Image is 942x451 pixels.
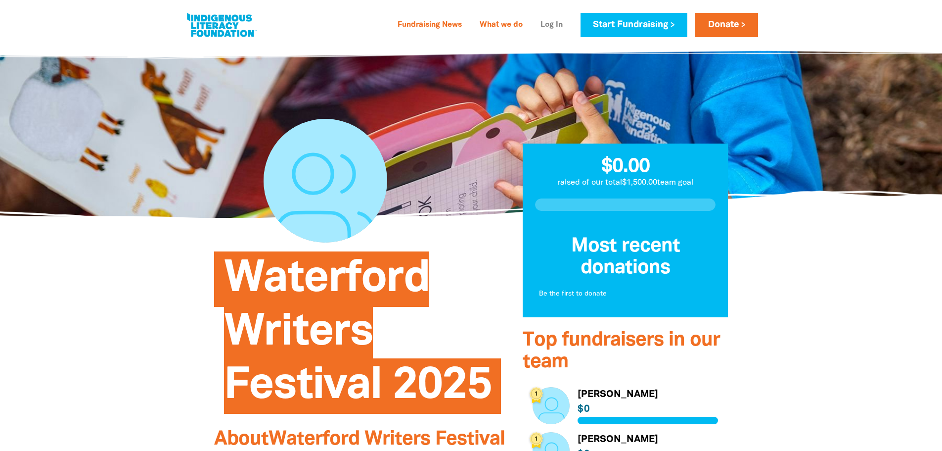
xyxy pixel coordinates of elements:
a: Fundraising News [392,17,468,33]
p: raised of our total $1,500.00 team goal [523,177,728,189]
a: Start Fundraising [581,13,687,37]
a: Log In [535,17,569,33]
a: Donate [695,13,758,37]
h3: Most recent donations [535,236,716,279]
div: Paginated content [535,283,716,305]
div: Donation stream [535,236,716,305]
span: Top fundraisers in our team [523,331,720,371]
a: What we do [474,17,529,33]
span: Waterford Writers Festival 2025 [224,259,492,414]
div: 1 [530,387,543,401]
div: 1 [530,432,543,446]
span: $0.00 [601,157,650,176]
p: Be the first to donate [539,289,712,299]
